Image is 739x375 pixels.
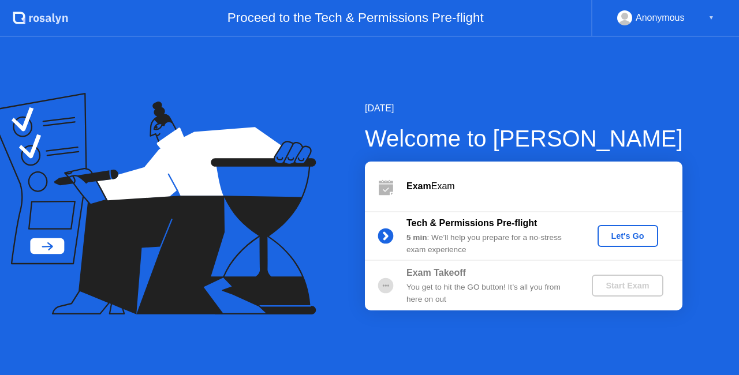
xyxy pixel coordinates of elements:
b: Exam Takeoff [406,268,466,277]
b: Tech & Permissions Pre-flight [406,218,537,228]
div: Exam [406,179,682,193]
div: ▼ [708,10,714,25]
div: [DATE] [365,102,683,115]
button: Let's Go [598,225,658,247]
b: 5 min [406,233,427,242]
div: Anonymous [636,10,685,25]
button: Start Exam [592,275,663,297]
div: You get to hit the GO button! It’s all you from here on out [406,282,573,305]
div: Welcome to [PERSON_NAME] [365,121,683,156]
b: Exam [406,181,431,191]
div: Let's Go [602,231,654,241]
div: Start Exam [596,281,658,290]
div: : We’ll help you prepare for a no-stress exam experience [406,232,573,256]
